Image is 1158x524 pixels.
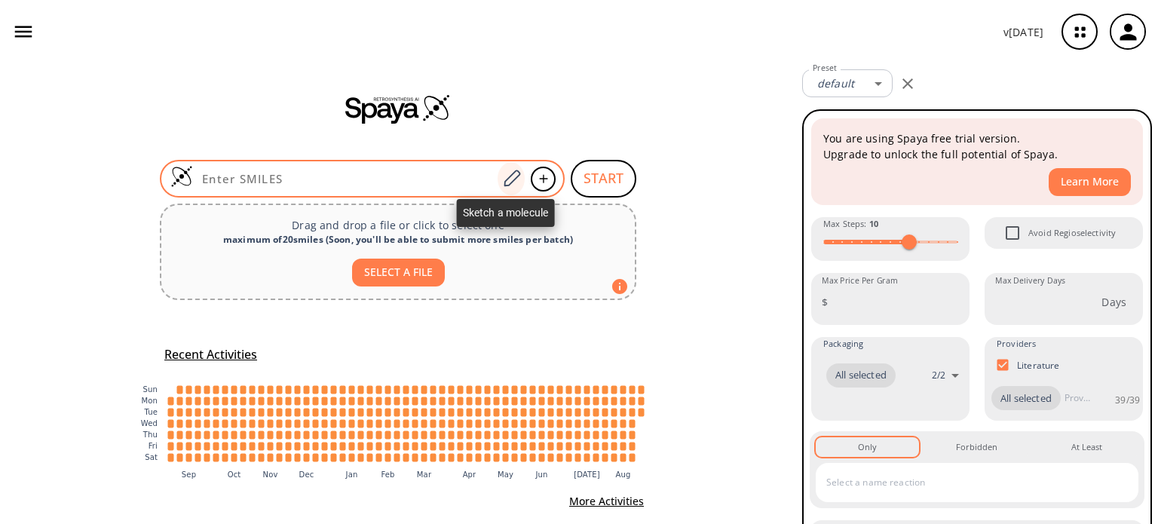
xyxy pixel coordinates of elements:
text: Nov [263,470,278,479]
text: Aug [616,470,631,479]
text: May [498,470,513,479]
text: Jun [535,470,547,479]
text: Wed [141,419,158,427]
text: Dec [299,470,314,479]
p: Literature [1017,359,1060,372]
span: All selected [826,368,896,383]
input: Select a name reaction [823,470,1109,495]
g: x-axis tick label [182,470,631,479]
span: Max Steps : [823,217,878,231]
label: Max Delivery Days [995,275,1065,287]
span: Avoid Regioselectivity [1028,226,1116,240]
p: You are using Spaya free trial version. Upgrade to unlock the full potential of Spaya. [823,130,1131,162]
span: Packaging [823,337,863,351]
div: Only [858,440,877,454]
text: Mar [417,470,432,479]
button: At Least [1035,437,1138,457]
button: Forbidden [925,437,1028,457]
text: Feb [381,470,394,479]
p: v [DATE] [1003,24,1043,40]
input: Provider name [1061,386,1094,410]
div: Sketch a molecule [457,199,555,227]
strong: 10 [869,218,878,229]
h5: Recent Activities [164,347,257,363]
text: Mon [141,397,158,405]
div: Forbidden [956,440,997,454]
button: Recent Activities [158,342,263,367]
button: Learn More [1049,168,1131,196]
span: All selected [991,391,1061,406]
g: cell [168,385,645,461]
p: Days [1101,294,1126,310]
button: SELECT A FILE [352,259,445,287]
img: Spaya logo [345,93,451,124]
label: Preset [813,63,837,74]
text: Thu [142,431,158,439]
text: Apr [463,470,476,479]
g: y-axis tick label [141,385,158,461]
text: Fri [149,442,158,450]
span: Providers [997,337,1036,351]
text: [DATE] [574,470,600,479]
span: Avoid Regioselectivity [997,217,1028,249]
em: default [817,76,854,90]
p: 39 / 39 [1115,394,1140,406]
button: START [571,160,636,198]
text: Sat [145,453,158,461]
text: Sun [143,385,158,394]
img: Logo Spaya [170,165,193,188]
text: Oct [228,470,241,479]
p: $ [822,294,828,310]
text: Sep [182,470,196,479]
label: Max Price Per Gram [822,275,898,287]
text: Tue [143,408,158,416]
div: At Least [1071,440,1102,454]
button: Only [816,437,919,457]
text: Jan [345,470,358,479]
button: More Activities [563,488,650,516]
p: Drag and drop a file or click to select one [173,217,623,233]
p: 2 / 2 [932,369,945,382]
input: Enter SMILES [193,171,498,186]
div: maximum of 20 smiles ( Soon, you'll be able to submit more smiles per batch ) [173,233,623,247]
